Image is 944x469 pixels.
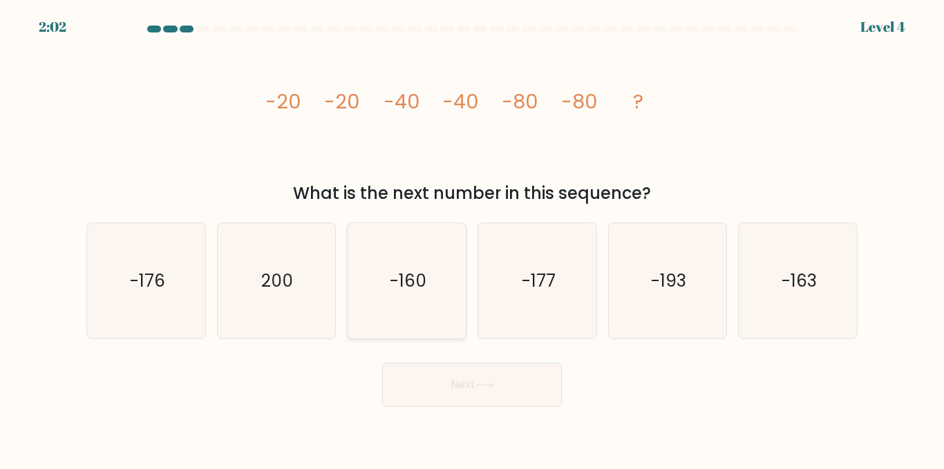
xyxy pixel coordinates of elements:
[521,269,555,293] text: -177
[324,88,359,115] tspan: -20
[782,269,817,293] text: -163
[382,363,562,407] button: Next
[390,269,426,293] text: -160
[39,17,66,37] div: 2:02
[442,88,478,115] tspan: -40
[95,181,849,206] div: What is the next number in this sequence?
[265,88,301,115] tspan: -20
[502,88,538,115] tspan: -80
[561,88,597,115] tspan: -80
[384,88,419,115] tspan: -40
[651,269,686,293] text: -193
[633,88,643,115] tspan: ?
[860,17,905,37] div: Level 4
[129,269,164,293] text: -176
[262,269,294,293] text: 200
